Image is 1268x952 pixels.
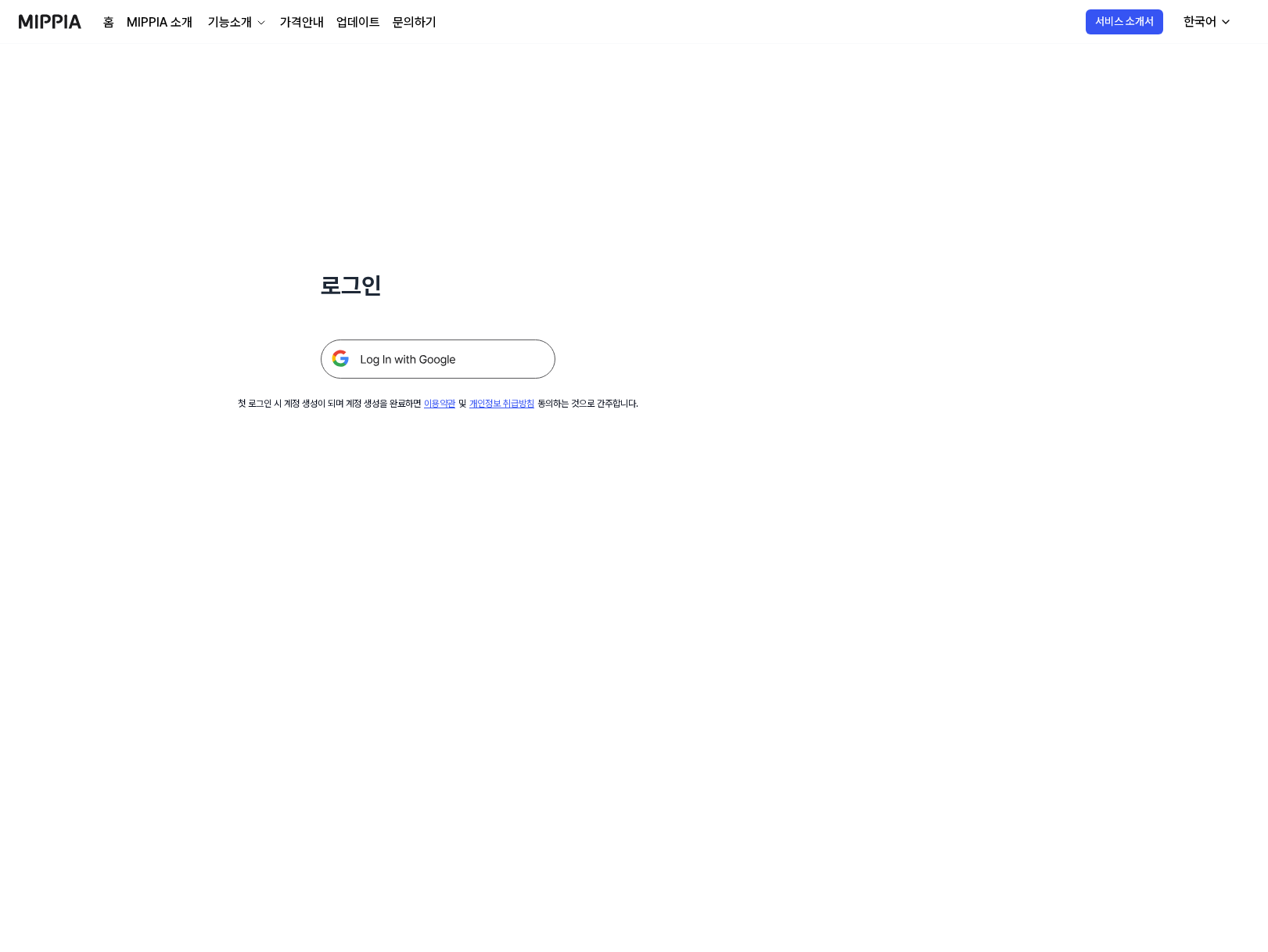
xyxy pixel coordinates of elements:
[393,13,436,32] a: 문의하기
[424,398,455,409] a: 이용약관
[321,269,555,302] h1: 로그인
[336,13,380,32] a: 업데이트
[205,13,255,32] div: 기능소개
[280,13,324,32] a: 가격안내
[469,398,534,409] a: 개인정보 취급방침
[205,13,268,32] button: 기능소개
[1086,9,1163,34] button: 서비스 소개서
[321,339,555,379] img: 구글 로그인 버튼
[238,397,638,411] div: 첫 로그인 시 계정 생성이 되며 계정 생성을 완료하면 및 동의하는 것으로 간주합니다.
[127,13,192,32] a: MIPPIA 소개
[1180,13,1220,31] div: 한국어
[103,13,114,32] a: 홈
[1171,6,1241,38] button: 한국어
